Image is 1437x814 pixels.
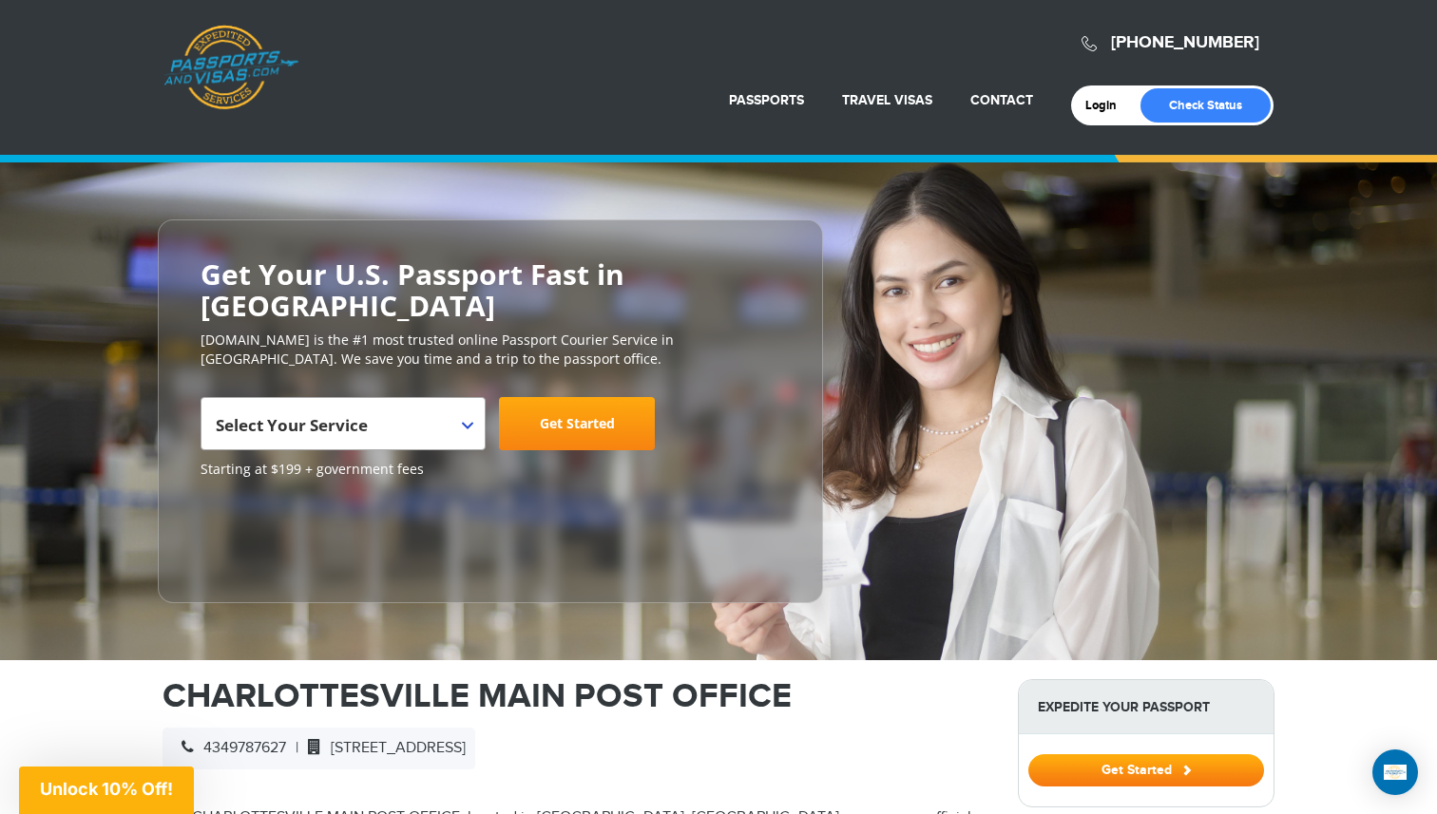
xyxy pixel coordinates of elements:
span: Select Your Service [201,397,486,450]
span: [STREET_ADDRESS] [298,739,466,757]
a: Passports [729,92,804,108]
a: Contact [970,92,1033,108]
span: Select Your Service [216,414,368,436]
a: Check Status [1140,88,1271,123]
span: Unlock 10% Off! [40,779,173,799]
p: [DOMAIN_NAME] is the #1 most trusted online Passport Courier Service in [GEOGRAPHIC_DATA]. We sav... [201,331,780,369]
div: | [163,728,475,769]
span: 4349787627 [172,739,286,757]
a: Passports & [DOMAIN_NAME] [163,25,298,110]
strong: Expedite Your Passport [1019,680,1274,734]
h2: Get Your U.S. Passport Fast in [GEOGRAPHIC_DATA] [201,258,780,321]
a: Login [1085,98,1130,113]
span: Select Your Service [216,405,466,458]
a: [PHONE_NUMBER] [1111,32,1259,53]
a: Travel Visas [842,92,932,108]
div: Unlock 10% Off! [19,767,194,814]
a: Get Started [499,397,655,450]
div: Open Intercom Messenger [1372,749,1418,795]
button: Get Started [1028,754,1264,786]
h1: CHARLOTTESVILLE MAIN POST OFFICE [163,679,989,713]
a: Get Started [1028,762,1264,777]
span: Starting at $199 + government fees [201,460,780,479]
iframe: Customer reviews powered by Trustpilot [201,488,343,583]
